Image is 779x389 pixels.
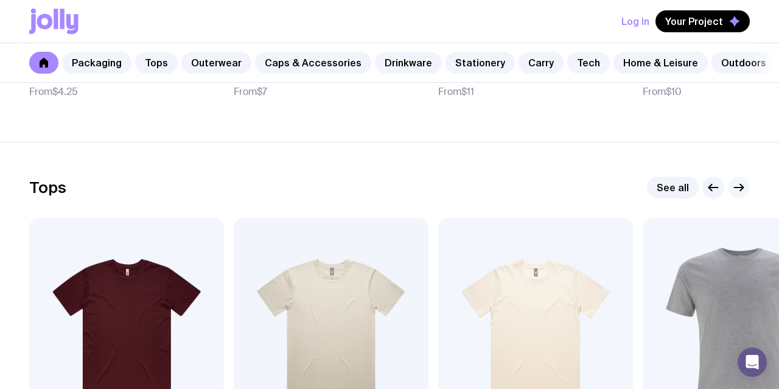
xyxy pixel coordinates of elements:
a: Custom MailerFrom$11 [438,64,633,108]
button: Log In [621,10,649,32]
a: Caps & Accessories [255,52,371,74]
a: Carry [519,52,564,74]
span: $7 [257,85,267,98]
a: Packaging [62,52,131,74]
a: Tops [135,52,178,74]
a: Outerwear [181,52,251,74]
span: $11 [461,85,474,98]
span: From [643,86,682,98]
span: From [29,86,78,98]
a: See all [647,177,699,198]
a: Stationery [445,52,515,74]
span: From [234,86,267,98]
a: Tech [567,52,610,74]
a: Outdoors [711,52,776,74]
a: Drinkware [375,52,442,74]
a: Home & Leisure [613,52,708,74]
h2: Tops [29,178,66,197]
a: Kraft Mailer with StickerFrom$7 [234,64,428,108]
div: Open Intercom Messenger [738,348,767,377]
button: Your Project [655,10,750,32]
a: Kraft MailerFrom$4.25 [29,64,224,108]
span: $4.25 [52,85,78,98]
span: Your Project [665,15,723,27]
span: $10 [666,85,682,98]
span: From [438,86,474,98]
